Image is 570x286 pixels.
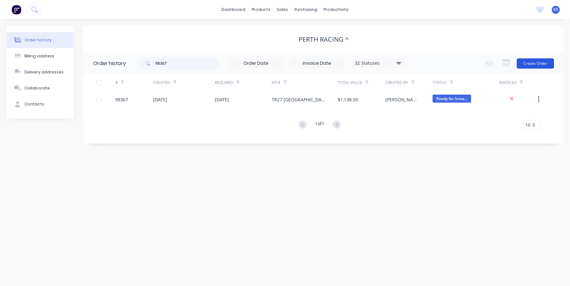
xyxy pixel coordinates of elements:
[499,80,517,86] div: Invoiced
[272,80,280,86] div: PO #
[12,5,21,14] img: Factory
[499,74,537,91] div: Invoiced
[215,74,272,91] div: Required
[385,74,433,91] div: Created By
[517,58,554,69] button: Create Order
[525,122,531,128] span: 10
[155,57,219,70] input: Search...
[153,74,215,91] div: Created
[153,80,170,86] div: Created
[6,80,74,96] button: Collaborate
[249,5,274,14] div: products
[93,60,126,67] div: Order history
[433,95,471,103] span: Ready for Insta...
[433,80,447,86] div: Status
[291,5,320,14] div: purchasing
[215,96,229,103] div: [DATE]
[385,80,408,86] div: Created By
[553,7,558,13] span: KS
[338,74,385,91] div: Total Value
[385,96,420,103] div: [PERSON_NAME]
[272,74,338,91] div: PO #
[272,96,325,103] div: TR27 [GEOGRAPHIC_DATA]
[115,96,128,103] div: 98367
[320,5,352,14] div: productivity
[218,5,249,14] a: dashboard
[24,53,54,59] div: Billing address
[215,80,233,86] div: Required
[115,80,118,86] div: #
[24,85,50,91] div: Collaborate
[338,80,362,86] div: Total Value
[6,64,74,80] button: Delivery addresses
[315,120,324,130] div: 1 of 1
[6,96,74,112] button: Contacts
[24,69,64,75] div: Delivery addresses
[338,96,358,103] div: $1,138.50
[290,59,344,68] input: Invoice Date
[299,36,349,43] div: Perth Racing ^
[6,48,74,64] button: Billing address
[115,74,153,91] div: #
[229,59,283,68] input: Order Date
[153,96,167,103] div: [DATE]
[274,5,291,14] div: sales
[24,37,52,43] div: Order history
[433,74,499,91] div: Status
[351,60,405,67] div: 32 Statuses
[24,101,44,107] div: Contacts
[6,32,74,48] button: Order history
